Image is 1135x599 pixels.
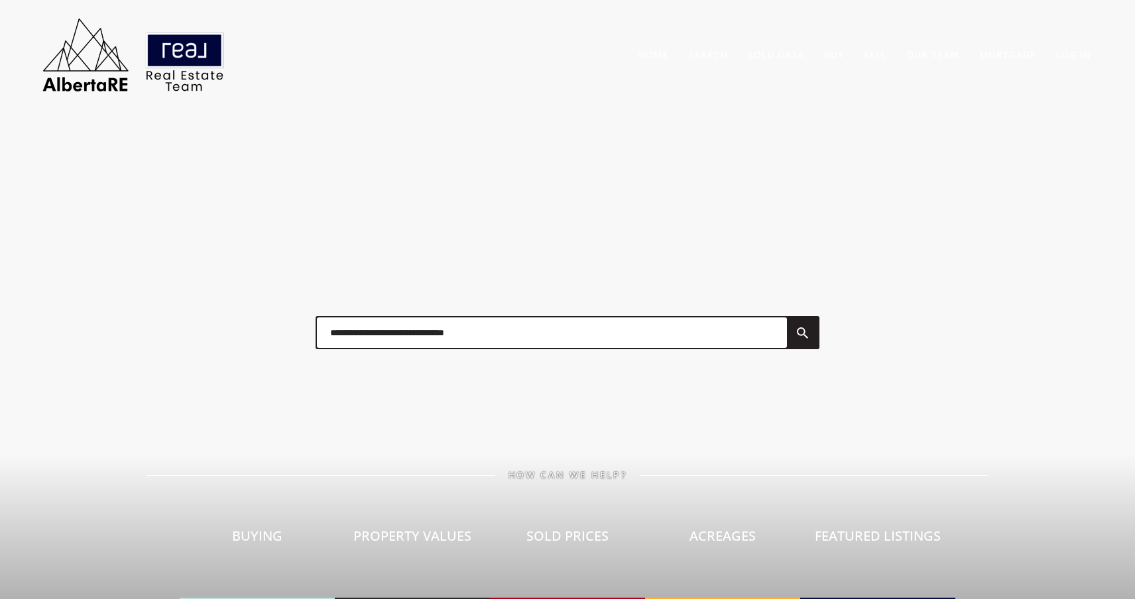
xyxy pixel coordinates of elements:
a: Sell [864,48,886,61]
a: Our Team [906,48,959,61]
a: Featured Listings [800,480,955,599]
span: Acreages [689,527,756,545]
a: Sold Data [748,48,804,61]
a: Property Values [335,480,490,599]
img: AlbertaRE Real Estate Team | Real Broker [34,13,233,96]
a: Mortgage [979,48,1036,61]
a: Search [689,48,728,61]
a: Log In [1056,48,1091,61]
span: Buying [232,527,282,545]
a: Acreages [645,480,800,599]
span: Property Values [353,527,471,545]
a: Buy [824,48,844,61]
a: Home [638,48,669,61]
a: Sold Prices [490,480,645,599]
span: Featured Listings [815,527,941,545]
a: Buying [180,480,335,599]
span: Sold Prices [526,527,609,545]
